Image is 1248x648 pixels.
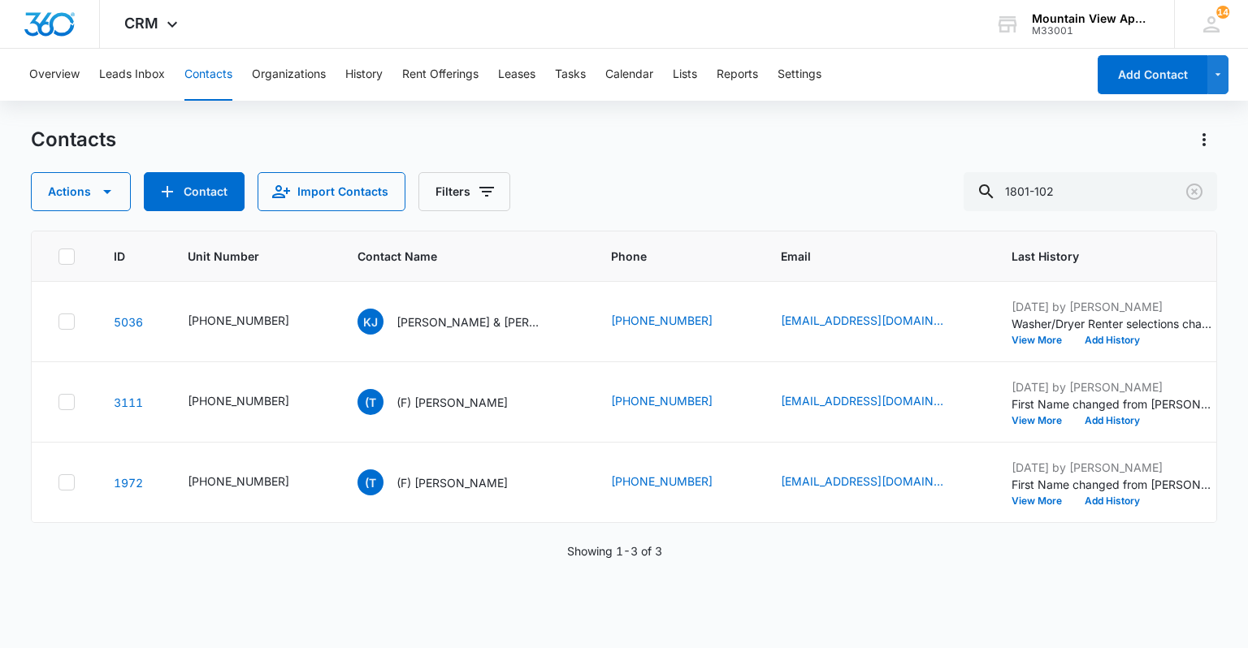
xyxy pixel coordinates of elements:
button: Add Contact [1098,55,1207,94]
div: Unit Number - 545-1801-102 - Select to Edit Field [188,473,318,492]
p: First Name changed from [PERSON_NAME] to (F) [PERSON_NAME]. [1012,476,1215,493]
div: Email - kljeska4@gmail.com - Select to Edit Field [781,312,973,331]
span: Contact Name [357,248,548,265]
div: account id [1032,25,1150,37]
p: [DATE] by [PERSON_NAME] [1012,298,1215,315]
button: View More [1012,416,1073,426]
button: Add History [1073,335,1151,345]
button: Clear [1181,179,1207,205]
button: View More [1012,335,1073,345]
div: Phone - (321) 624-9186 - Select to Edit Field [611,473,742,492]
button: Add History [1073,496,1151,506]
span: Last History [1012,248,1191,265]
div: Contact Name - (F) Tiffany Gonzalez - Select to Edit Field [357,389,537,415]
span: Phone [611,248,718,265]
a: [PHONE_NUMBER] [611,473,713,490]
p: First Name changed from [PERSON_NAME] to (F) [PERSON_NAME]. [1012,395,1215,413]
button: Leases [498,49,535,101]
div: [PHONE_NUMBER] [188,392,289,409]
a: [PHONE_NUMBER] [611,392,713,409]
button: Calendar [605,49,653,101]
a: Navigate to contact details page for (F) Tiffany Gonzales [114,476,143,490]
span: 14 [1216,6,1229,19]
div: [PHONE_NUMBER] [188,473,289,490]
button: Actions [31,172,131,211]
button: Add History [1073,416,1151,426]
div: [PHONE_NUMBER] [188,312,289,329]
button: Settings [778,49,821,101]
span: Unit Number [188,248,318,265]
button: History [345,49,383,101]
button: Contacts [184,49,232,101]
span: CRM [124,15,158,32]
a: [PHONE_NUMBER] [611,312,713,329]
div: Email - tiffanycruz820@gmail.com - Select to Edit Field [781,473,973,492]
button: Filters [418,172,510,211]
span: KJ [357,309,383,335]
button: Tasks [555,49,586,101]
span: (T [357,469,383,495]
p: (F) [PERSON_NAME] [396,394,508,411]
button: Reports [717,49,758,101]
button: Actions [1191,127,1217,153]
p: [DATE] by [PERSON_NAME] [1012,378,1215,395]
a: [EMAIL_ADDRESS][DOMAIN_NAME] [781,312,943,329]
span: ID [114,248,125,265]
div: Phone - (321) 624-9186 - Select to Edit Field [611,392,742,412]
button: Organizations [252,49,326,101]
button: Add Contact [144,172,245,211]
div: Contact Name - Kyle Jeska & Katelyn Eliason - Select to Edit Field [357,309,572,335]
button: Import Contacts [258,172,405,211]
h1: Contacts [31,127,116,152]
div: notifications count [1216,6,1229,19]
p: Showing 1-3 of 3 [567,542,662,559]
a: [EMAIL_ADDRESS][DOMAIN_NAME] [781,473,943,490]
div: Phone - (970) 485-9055 - Select to Edit Field [611,312,742,331]
p: Washer/Dryer Renter selections changed; Yes was added. [1012,315,1215,332]
div: Contact Name - (F) Tiffany Gonzales - Select to Edit Field [357,469,537,495]
input: Search Contacts [964,172,1217,211]
div: Unit Number - 545-1801-102 - Select to Edit Field [188,392,318,412]
div: account name [1032,12,1150,25]
span: (T [357,389,383,415]
button: Overview [29,49,80,101]
p: [DATE] by [PERSON_NAME] [1012,459,1215,476]
button: Lists [673,49,697,101]
p: (F) [PERSON_NAME] [396,474,508,491]
a: Navigate to contact details page for Kyle Jeska & Katelyn Eliason [114,315,143,329]
span: Email [781,248,949,265]
button: Rent Offerings [402,49,479,101]
a: [EMAIL_ADDRESS][DOMAIN_NAME] [781,392,943,409]
p: [PERSON_NAME] & [PERSON_NAME] [396,313,543,330]
div: Unit Number - 545-1801-102 - Select to Edit Field [188,312,318,331]
div: Email - gonzosam2910@gnail.com - Select to Edit Field [781,392,973,412]
button: Leads Inbox [99,49,165,101]
button: View More [1012,496,1073,506]
a: Navigate to contact details page for (F) Tiffany Gonzalez [114,395,143,409]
